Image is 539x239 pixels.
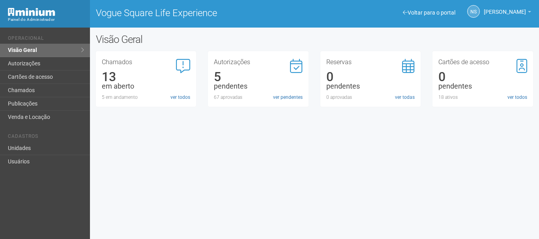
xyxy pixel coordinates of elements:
[438,73,527,80] div: 0
[8,35,84,44] li: Operacional
[467,5,480,18] a: NS
[273,94,303,101] a: ver pendentes
[214,83,303,90] div: pendentes
[438,59,527,65] h3: Cartões de acesso
[326,73,415,80] div: 0
[96,8,309,18] h1: Vogue Square Life Experience
[507,94,527,101] a: ver todos
[214,73,303,80] div: 5
[8,16,84,23] div: Painel do Administrador
[96,33,271,45] h2: Visão Geral
[326,59,415,65] h3: Reservas
[326,94,415,101] div: 0 aprovadas
[102,59,191,65] h3: Chamados
[484,10,531,16] a: [PERSON_NAME]
[8,133,84,142] li: Cadastros
[403,9,455,16] a: Voltar para o portal
[326,83,415,90] div: pendentes
[102,83,191,90] div: em aberto
[8,8,55,16] img: Minium
[438,94,527,101] div: 18 ativos
[484,1,526,15] span: Nicolle Silva
[102,94,191,101] div: 5 em andamento
[170,94,190,101] a: ver todos
[102,73,191,80] div: 13
[214,94,303,101] div: 67 aprovadas
[395,94,415,101] a: ver todas
[438,83,527,90] div: pendentes
[214,59,303,65] h3: Autorizações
